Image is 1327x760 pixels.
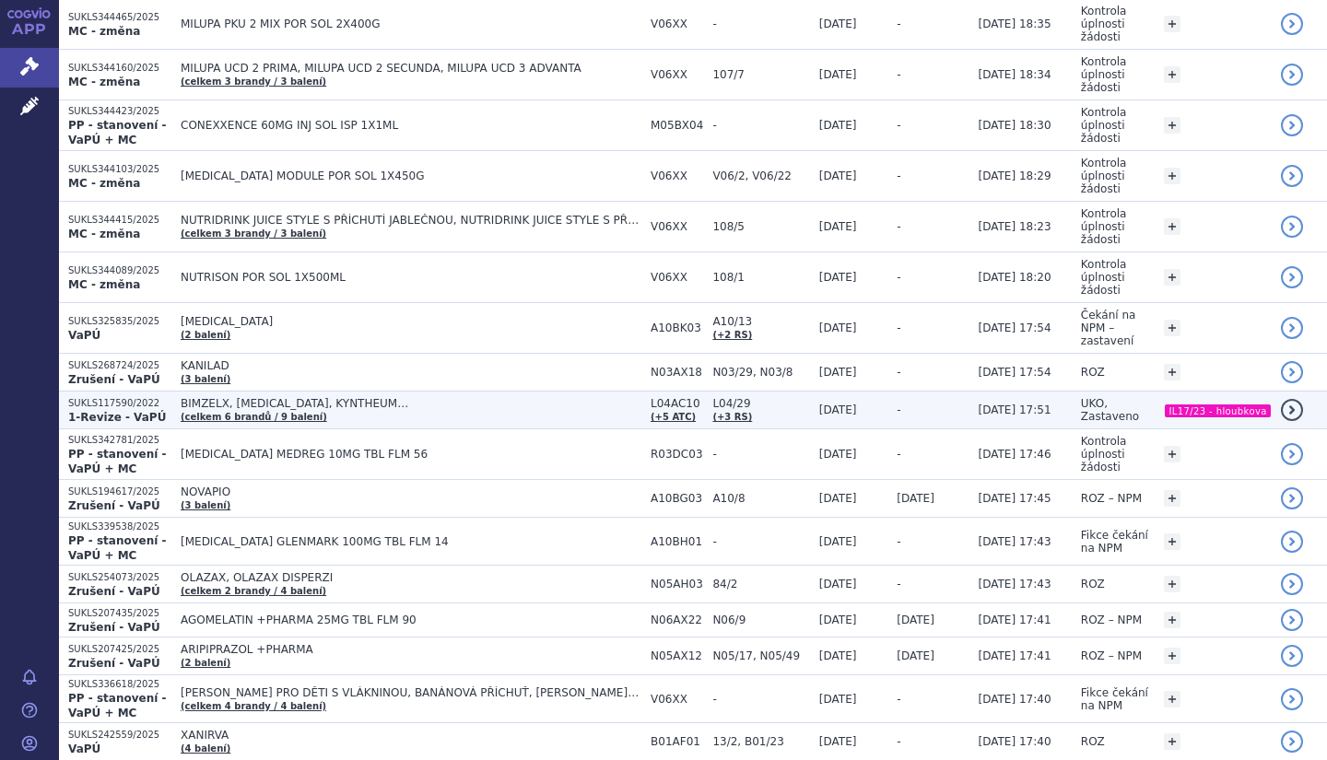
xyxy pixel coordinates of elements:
[712,271,809,284] span: 108/1
[181,62,641,75] span: MILUPA UCD 2 PRIMA, MILUPA UCD 2 SECUNDA, MILUPA UCD 3 ADVANTA
[1081,309,1136,347] span: Čekání na NPM – zastavení
[181,412,327,422] a: (celkem 6 brandů / 9 balení)
[712,366,809,379] span: N03/29, N03/8
[1164,733,1180,750] a: +
[819,649,857,662] span: [DATE]
[819,578,857,590] span: [DATE]
[819,68,857,81] span: [DATE]
[181,658,230,668] a: (2 balení)
[1281,317,1303,339] a: detail
[1281,443,1303,465] a: detail
[651,693,703,706] span: V06XX
[181,729,641,742] span: XANIRVA
[897,271,900,284] span: -
[1081,366,1105,379] span: ROZ
[651,649,703,662] span: N05AX12
[1164,576,1180,592] a: +
[1164,691,1180,707] a: +
[819,366,857,379] span: [DATE]
[651,322,703,334] span: A10BK03
[819,271,857,284] span: [DATE]
[819,170,857,182] span: [DATE]
[68,11,171,24] p: SUKLS344465/2025
[1281,645,1303,667] a: detail
[68,499,160,512] strong: Zrušení - VaPÚ
[1281,688,1303,710] a: detail
[979,68,1051,81] span: [DATE] 18:34
[1081,207,1127,246] span: Kontrola úplnosti žádosti
[68,657,160,670] strong: Zrušení - VaPÚ
[1281,609,1303,631] a: detail
[979,735,1051,748] span: [DATE] 17:40
[897,403,900,416] span: -
[68,411,166,424] strong: 1-Revize - VaPÚ
[1081,157,1127,195] span: Kontrola úplnosti žádosti
[68,585,160,598] strong: Zrušení - VaPÚ
[68,448,166,475] strong: PP - stanovení - VaPÚ + MC
[897,68,900,81] span: -
[68,177,140,190] strong: MC - změna
[651,578,703,590] span: N05AH03
[897,735,900,748] span: -
[181,18,641,30] span: MILUPA PKU 2 MIX POR SOL 2X400G
[651,492,703,505] span: A10BG03
[712,170,809,182] span: V06/2, V06/22
[1165,404,1270,417] i: IL17/23 - hloubkova
[1164,648,1180,664] a: +
[1081,492,1142,505] span: ROZ – NPM
[819,693,857,706] span: [DATE]
[68,278,140,291] strong: MC - změna
[68,534,166,562] strong: PP - stanovení - VaPÚ + MC
[181,535,641,548] span: [MEDICAL_DATA] GLENMARK 100MG TBL FLM 14
[1081,614,1142,626] span: ROZ – NPM
[68,621,160,634] strong: Zrušení - VaPÚ
[1081,106,1127,145] span: Kontrola úplnosti žádosti
[68,329,100,342] strong: VaPÚ
[979,366,1051,379] span: [DATE] 17:54
[651,119,703,132] span: M05BX04
[1164,66,1180,83] a: +
[68,678,171,691] p: SUKLS336618/2025
[712,18,809,30] span: -
[1164,218,1180,235] a: +
[68,62,171,75] p: SUKLS344160/2025
[651,448,703,461] span: R03DC03
[651,614,703,626] span: N06AX22
[181,397,641,410] span: BIMZELX, [MEDICAL_DATA], KYNTHEUM…
[819,492,857,505] span: [DATE]
[181,448,641,461] span: [MEDICAL_DATA] MEDREG 10MG TBL FLM 56
[819,448,857,461] span: [DATE]
[68,520,171,533] p: SUKLS339538/2025
[1164,320,1180,336] a: +
[979,170,1051,182] span: [DATE] 18:29
[181,485,641,498] span: NOVAPIO
[979,271,1051,284] span: [DATE] 18:20
[181,374,230,384] a: (3 balení)
[181,214,641,227] span: NUTRIDRINK JUICE STYLE S PŘÍCHUTÍ JABLEČNOU, NUTRIDRINK JUICE STYLE S PŘÍCHUTÍ JAHODOVOU, NUTRIDR...
[979,220,1051,233] span: [DATE] 18:23
[181,228,326,239] a: (celkem 3 brandy / 3 balení)
[651,412,696,422] a: (+5 ATC)
[1081,258,1127,297] span: Kontrola úplnosti žádosti
[819,220,857,233] span: [DATE]
[1281,399,1303,421] a: detail
[181,315,641,328] span: [MEDICAL_DATA]
[897,322,900,334] span: -
[1081,578,1105,590] span: ROZ
[819,119,857,132] span: [DATE]
[68,214,171,227] p: SUKLS344415/2025
[1164,446,1180,462] a: +
[181,701,326,711] a: (celkem 4 brandy / 4 balení)
[897,220,900,233] span: -
[1164,16,1180,32] a: +
[1081,649,1142,662] span: ROZ – NPM
[68,373,160,386] strong: Zrušení - VaPÚ
[68,315,171,328] p: SUKLS325835/2025
[1164,490,1180,507] a: +
[1081,529,1148,555] span: Fikce čekání na NPM
[1164,533,1180,550] a: +
[68,228,140,240] strong: MC - změna
[68,607,171,620] p: SUKLS207435/2025
[181,359,641,372] span: KANILAD
[1081,735,1105,748] span: ROZ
